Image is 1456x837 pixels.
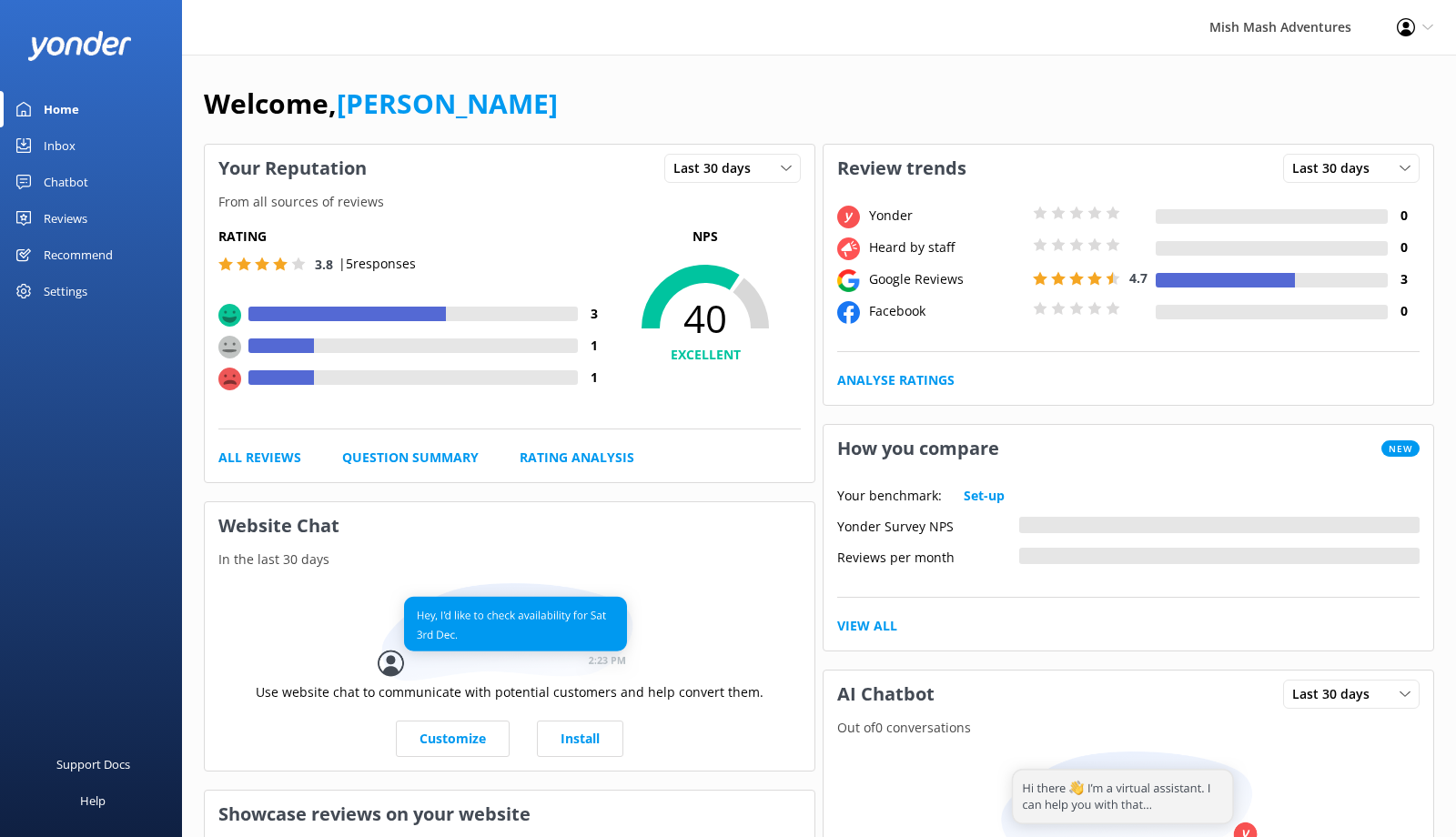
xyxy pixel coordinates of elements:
[537,721,623,757] a: Install
[80,782,106,819] div: Help
[396,721,510,757] a: Customize
[520,448,634,468] a: Rating Analysis
[1292,158,1380,178] span: Last 30 days
[205,502,814,550] h3: Website Chat
[218,448,301,468] a: All Reviews
[218,227,610,247] h5: Rating
[339,254,416,274] p: | 5 responses
[864,206,1028,226] div: Yonder
[837,370,955,390] a: Analyse Ratings
[44,91,79,127] div: Home
[205,550,814,570] p: In the last 30 days
[578,336,610,356] h4: 1
[1381,440,1420,457] span: New
[378,583,642,682] img: conversation...
[837,616,897,636] a: View All
[610,227,801,247] p: NPS
[1129,269,1148,287] span: 4.7
[256,682,763,702] p: Use website chat to communicate with potential customers and help convert them.
[610,296,801,341] span: 40
[1388,301,1420,321] h4: 0
[864,301,1028,321] div: Facebook
[44,127,76,164] div: Inbox
[837,486,942,506] p: Your benchmark:
[315,256,333,273] span: 3.8
[337,85,558,122] a: [PERSON_NAME]
[204,82,558,126] h1: Welcome,
[610,345,801,365] h4: EXCELLENT
[205,145,380,192] h3: Your Reputation
[824,671,948,718] h3: AI Chatbot
[56,746,130,782] div: Support Docs
[1292,684,1380,704] span: Last 30 days
[864,237,1028,257] div: Heard by staff
[824,718,1433,738] p: Out of 0 conversations
[44,273,87,309] div: Settings
[1388,206,1420,226] h4: 0
[1388,269,1420,289] h4: 3
[1388,237,1420,257] h4: 0
[44,237,113,273] div: Recommend
[673,158,762,178] span: Last 30 days
[44,164,88,200] div: Chatbot
[824,425,1013,472] h3: How you compare
[578,368,610,388] h4: 1
[342,448,479,468] a: Question Summary
[964,486,1005,506] a: Set-up
[205,192,814,212] p: From all sources of reviews
[27,31,132,61] img: yonder-white-logo.png
[44,200,87,237] div: Reviews
[578,304,610,324] h4: 3
[864,269,1028,289] div: Google Reviews
[824,145,980,192] h3: Review trends
[837,548,1019,564] div: Reviews per month
[837,517,1019,533] div: Yonder Survey NPS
